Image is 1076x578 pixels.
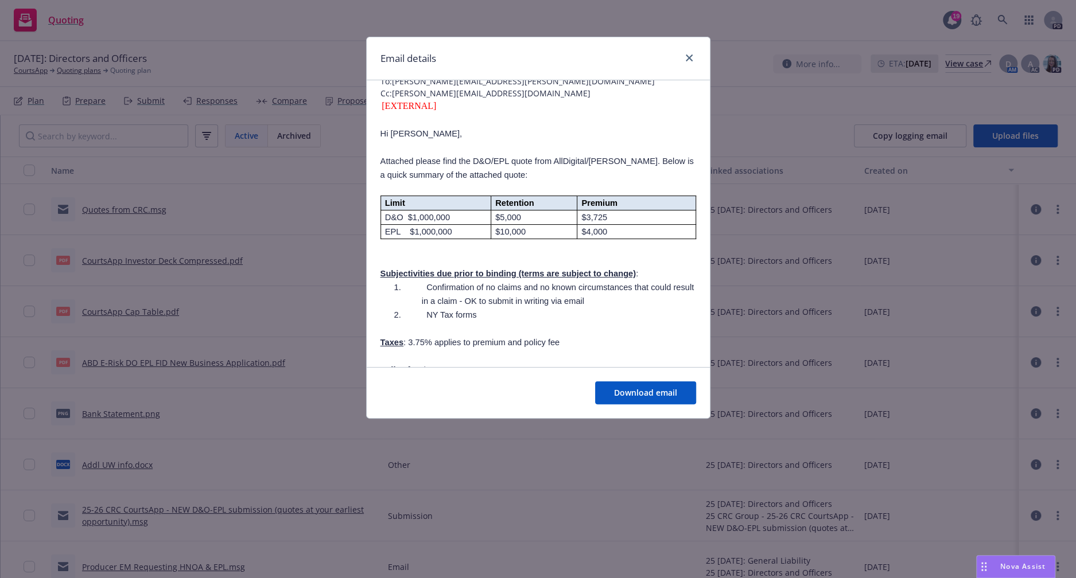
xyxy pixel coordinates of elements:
span: Confirmation of no claims and no known circumstances that could result in a claim - OK to submit ... [422,283,694,306]
span: : [636,269,638,278]
span: D&O $1,000,000 [385,213,450,222]
span: Hi [PERSON_NAME], [380,129,463,138]
span: Attached please find the D&O/EPL quote from AllDigital/[PERSON_NAME]. Below is a quick summary of... [380,157,694,179]
a: close [682,51,696,65]
span: $10,000 [495,227,526,236]
span: To: [PERSON_NAME][EMAIL_ADDRESS][PERSON_NAME][DOMAIN_NAME] [380,75,696,87]
span: Limit [385,198,405,208]
span: Cc: [PERSON_NAME][EMAIL_ADDRESS][DOMAIN_NAME] [380,87,696,99]
span: $275 [422,365,441,374]
span: Download email [614,387,677,398]
span: EPL $1,000,000 [385,227,452,236]
span: 1. [394,283,427,292]
span: $5,000 [495,213,521,222]
h1: Email details [380,51,436,66]
span: Subjectivities due prior to binding (terms are subject to change) [380,269,636,278]
span: Nova Assist [1000,561,1046,571]
span: 2. [394,310,427,319]
button: Download email [595,381,696,404]
span: Taxes [380,338,403,347]
span: $3,725 [581,213,607,222]
span: : 3.75% applies to premium and policy fee [403,338,560,347]
button: Nova Assist [976,555,1055,578]
div: [EXTERNAL] [380,99,696,113]
span: Retention [495,198,534,208]
span: Policy fee: [380,365,422,374]
div: Drag to move [977,556,991,577]
span: NY Tax forms [426,310,476,319]
span: Premium [581,198,617,208]
span: $4,000 [581,227,607,236]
